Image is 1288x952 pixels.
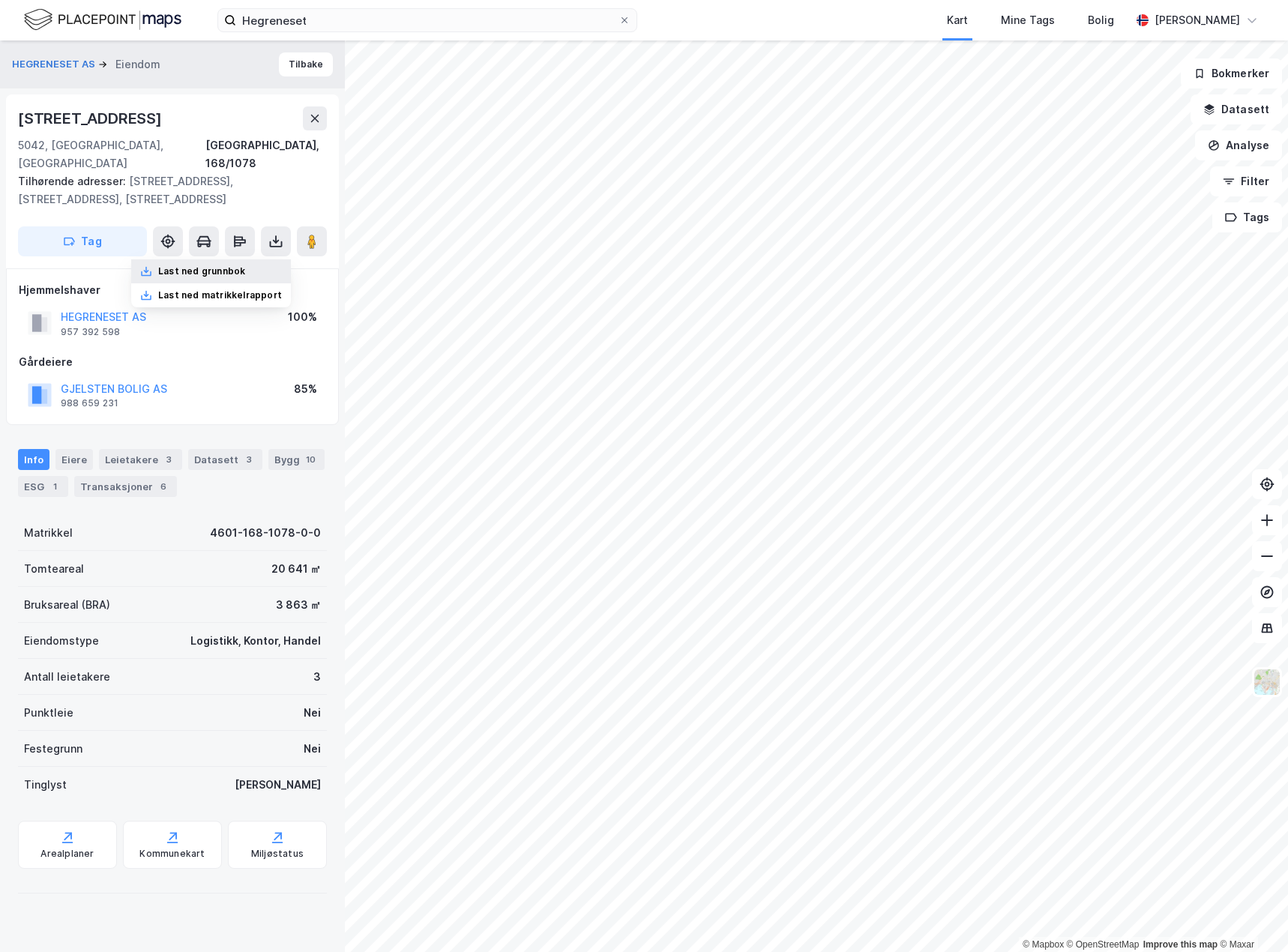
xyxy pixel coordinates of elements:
div: 3 [313,668,321,686]
div: Hjemmelshaver [19,281,326,299]
div: ESG [18,476,68,497]
div: Nei [304,704,321,722]
div: Matrikkel [24,524,73,542]
button: Filter [1210,166,1282,196]
div: Bruksareal (BRA) [24,596,110,614]
div: Tinglyst [24,776,67,794]
div: Last ned grunnbok [158,265,245,277]
div: [GEOGRAPHIC_DATA], 168/1078 [205,136,327,172]
a: Improve this map [1143,939,1218,950]
div: Bygg [268,449,325,470]
div: 1 [47,479,62,494]
div: Eiendomstype [24,632,99,650]
div: [PERSON_NAME] [235,776,321,794]
div: Last ned matrikkelrapport [158,289,282,301]
div: Miljøstatus [251,848,304,860]
div: 3 863 ㎡ [276,596,321,614]
div: 3 [161,452,176,467]
img: Z [1253,668,1281,696]
iframe: Chat Widget [1213,880,1288,952]
a: Mapbox [1023,939,1064,950]
div: [STREET_ADDRESS] [18,106,165,130]
div: 4601-168-1078-0-0 [210,524,321,542]
span: Tilhørende adresser: [18,175,129,187]
div: Bolig [1088,11,1114,29]
div: Kart [947,11,968,29]
div: 6 [156,479,171,494]
div: Eiere [55,449,93,470]
button: Tag [18,226,147,256]
div: 100% [288,308,317,326]
div: Logistikk, Kontor, Handel [190,632,321,650]
div: 10 [303,452,319,467]
div: Arealplaner [40,848,94,860]
div: Transaksjoner [74,476,177,497]
div: Info [18,449,49,470]
div: 20 641 ㎡ [271,560,321,578]
button: Tags [1212,202,1282,232]
div: Festegrunn [24,740,82,758]
div: 85% [294,380,317,398]
div: [PERSON_NAME] [1155,11,1240,29]
div: 988 659 231 [61,397,118,409]
div: Kommunekart [139,848,205,860]
button: Bokmerker [1181,58,1282,88]
a: OpenStreetMap [1067,939,1140,950]
button: Analyse [1195,130,1282,160]
button: Datasett [1191,94,1282,124]
div: 3 [241,452,256,467]
div: 5042, [GEOGRAPHIC_DATA], [GEOGRAPHIC_DATA] [18,136,205,172]
div: Datasett [188,449,262,470]
div: Leietakere [99,449,182,470]
div: Punktleie [24,704,73,722]
button: HEGRENESET AS [12,57,98,72]
div: Antall leietakere [24,668,110,686]
div: Tomteareal [24,560,84,578]
div: 957 392 598 [61,326,120,338]
div: Gårdeiere [19,353,326,371]
button: Tilbake [279,52,333,76]
div: [STREET_ADDRESS], [STREET_ADDRESS], [STREET_ADDRESS] [18,172,315,208]
div: Nei [304,740,321,758]
img: logo.f888ab2527a4732fd821a326f86c7f29.svg [24,7,181,33]
div: Mine Tags [1001,11,1055,29]
input: Søk på adresse, matrikkel, gårdeiere, leietakere eller personer [236,9,619,31]
div: Eiendom [115,55,160,73]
